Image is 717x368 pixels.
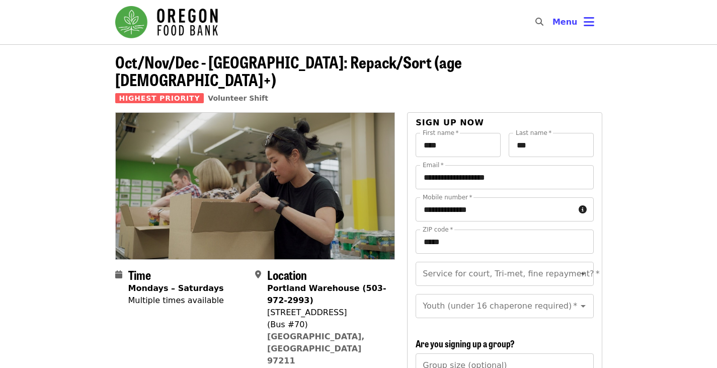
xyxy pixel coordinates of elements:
[416,165,593,189] input: Email
[509,133,594,157] input: Last name
[576,267,590,281] button: Open
[549,10,557,34] input: Search
[208,94,268,102] a: Volunteer Shift
[128,295,224,307] div: Multiple times available
[267,332,365,365] a: [GEOGRAPHIC_DATA], [GEOGRAPHIC_DATA] 97211
[115,270,122,279] i: calendar icon
[267,283,386,305] strong: Portland Warehouse (503-972-2993)
[115,93,204,103] span: Highest Priority
[423,162,444,168] label: Email
[255,270,261,279] i: map-marker-alt icon
[579,205,587,214] i: circle-info icon
[416,118,484,127] span: Sign up now
[416,230,593,254] input: ZIP code
[128,266,151,283] span: Time
[516,130,551,136] label: Last name
[267,266,307,283] span: Location
[423,130,459,136] label: First name
[584,15,594,29] i: bars icon
[267,307,387,319] div: [STREET_ADDRESS]
[116,113,395,259] img: Oct/Nov/Dec - Portland: Repack/Sort (age 8+) organized by Oregon Food Bank
[576,299,590,313] button: Open
[423,194,472,200] label: Mobile number
[115,50,462,91] span: Oct/Nov/Dec - [GEOGRAPHIC_DATA]: Repack/Sort (age [DEMOGRAPHIC_DATA]+)
[128,283,224,293] strong: Mondays – Saturdays
[552,17,578,27] span: Menu
[416,337,515,350] span: Are you signing up a group?
[416,197,574,222] input: Mobile number
[535,17,543,27] i: search icon
[115,6,218,38] img: Oregon Food Bank - Home
[544,10,602,34] button: Toggle account menu
[267,319,387,331] div: (Bus #70)
[423,227,453,233] label: ZIP code
[416,133,501,157] input: First name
